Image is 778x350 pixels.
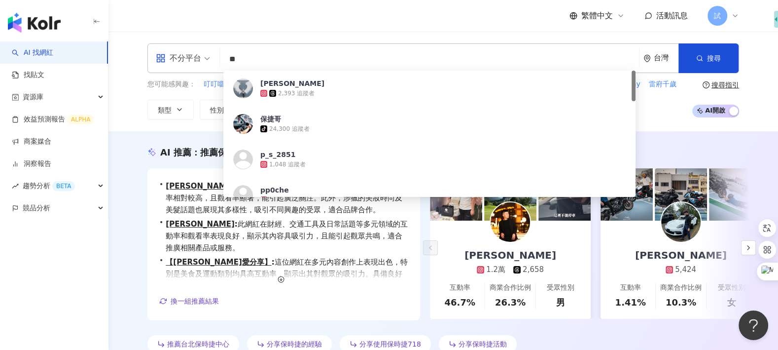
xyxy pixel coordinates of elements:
[581,10,613,21] span: 繁體中文
[160,146,271,158] div: AI 推薦 ：
[260,114,281,124] div: 保捷哥
[12,137,51,147] a: 商案媒合
[156,53,166,63] span: appstore
[272,258,275,267] span: :
[675,265,696,275] div: 5,424
[495,296,526,309] div: 26.3%
[714,10,721,21] span: 試
[269,196,306,204] div: 1,324 追蹤者
[23,175,75,197] span: 趨勢分析
[200,100,246,119] button: 性別
[12,159,51,169] a: 洞察報告
[620,283,641,293] div: 互動率
[159,218,408,254] div: •
[156,50,201,66] div: 不分平台
[269,160,306,169] div: 1,048 追蹤者
[147,100,194,119] button: 類型
[12,183,19,190] span: rise
[678,43,739,73] button: 搜尋
[661,202,701,242] img: KOL Avatar
[739,311,768,340] iframe: Help Scout Beacon - Open
[159,294,219,309] button: 換一組推薦結果
[707,54,721,62] span: 搜尋
[648,79,677,90] button: 雷府千歲
[278,89,315,98] div: 2,393 追蹤者
[260,185,289,195] div: pp0che
[260,78,324,88] div: [PERSON_NAME]
[233,185,253,205] img: KOL Avatar
[649,79,676,89] span: 雷府千歲
[615,296,645,309] div: 1.41%
[267,340,322,348] span: 分享保時捷的經驗
[166,258,271,267] a: 【[PERSON_NAME]愛分享】
[601,221,761,319] a: [PERSON_NAME]5,424互動率1.41%商業合作比例10.3%受眾性別女
[233,114,253,134] img: KOL Avatar
[666,296,696,309] div: 10.3%
[444,296,475,309] div: 46.7%
[8,13,61,33] img: logo
[491,202,530,242] img: KOL Avatar
[12,48,53,58] a: searchAI 找網紅
[23,86,43,108] span: 資源庫
[159,180,408,216] div: •
[200,147,271,157] span: 推薦保時捷的網紅
[233,150,253,169] img: KOL Avatar
[166,218,408,254] span: 此網紅在財經、交通工具及日常話題等多元領域的互動率和觀看率表現良好，顯示其內容具吸引力，且能引起觀眾共鳴，適合推廣相關產品或服務。
[717,283,745,293] div: 受眾性別
[23,197,50,219] span: 競品分析
[235,220,238,229] span: :
[556,296,565,309] div: 男
[166,182,234,191] a: [PERSON_NAME]
[523,265,544,275] div: 2,658
[727,296,736,309] div: 女
[430,221,591,319] a: [PERSON_NAME]1.2萬2,658互動率46.7%商業合作比例26.3%受眾性別男
[166,220,234,229] a: [PERSON_NAME]
[171,297,219,305] span: 換一組推薦結果
[204,79,238,89] span: 叮叮噹噹噹
[260,150,295,159] div: p_s_2851
[459,340,507,348] span: 分享保時捷活動
[660,283,702,293] div: 商業合作比例
[450,283,470,293] div: 互動率
[12,70,44,80] a: 找貼文
[203,79,239,90] button: 叮叮噹噹噹
[711,81,739,89] div: 搜尋指引
[12,115,94,124] a: 效益預測報告ALPHA
[490,283,531,293] div: 商業合作比例
[703,81,709,88] span: question-circle
[455,248,566,262] div: [PERSON_NAME]
[709,168,761,221] img: post-image
[625,248,737,262] div: [PERSON_NAME]
[210,106,224,114] span: 性別
[159,256,408,292] div: •
[158,106,172,114] span: 類型
[233,78,253,98] img: KOL Avatar
[486,265,505,275] div: 1.2萬
[655,168,707,221] img: post-image
[52,181,75,191] div: BETA
[167,340,229,348] span: 推薦台北保時捷中心
[654,54,678,62] div: 台灣
[547,283,574,293] div: 受眾性別
[656,11,688,20] span: 活動訊息
[359,340,421,348] span: 分享使用保時捷718
[166,180,408,216] span: 這位網紅在交通工具與汽車內容方面表現出色，互動率相對較高，且觀看率顯著，能引起廣泛關注。此外，涉獵的美妝時尚及美髮話題也展現其多樣性，吸引不同興趣的受眾，適合品牌合作。
[643,55,651,62] span: environment
[166,256,408,292] span: 這位網紅在多元內容創作上表現出色，特別是美食及運動類別均具高互動率，顯示出其對觀眾的吸引力。具備良好的觀看率，適合品牌合作，能有效提升曝光與關注度。
[269,125,310,133] div: 24,300 追蹤者
[147,79,196,89] span: 您可能感興趣：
